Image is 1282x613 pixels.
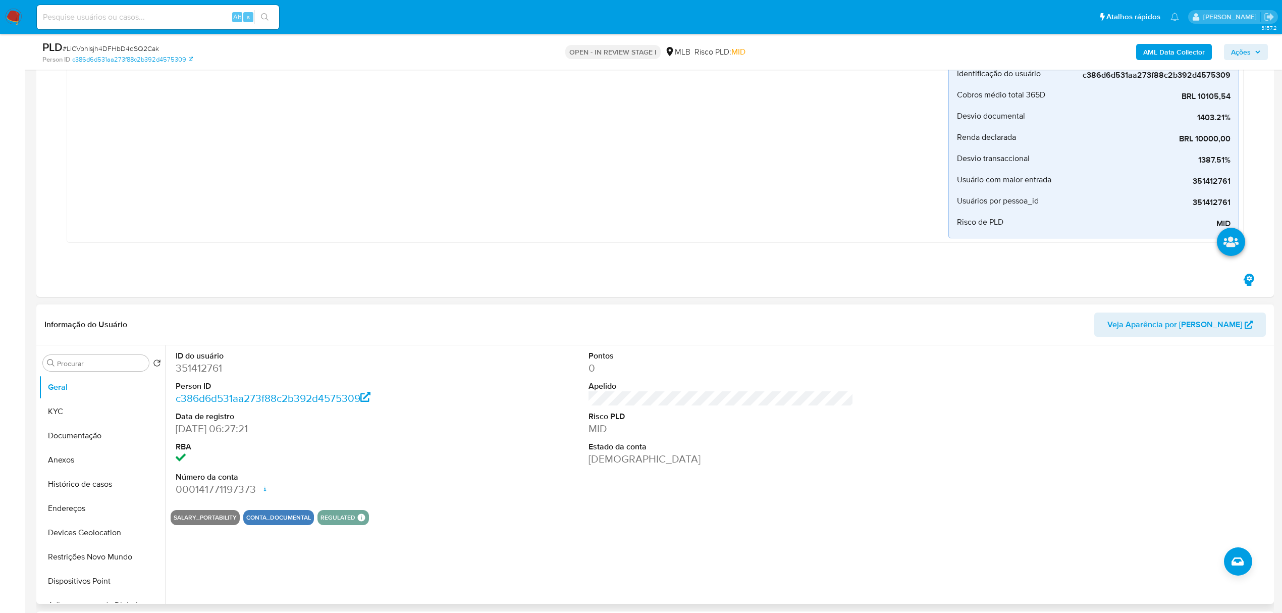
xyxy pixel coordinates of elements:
dt: ID do usuário [176,350,441,362]
button: Ações [1224,44,1268,60]
dd: [DEMOGRAPHIC_DATA] [589,452,853,466]
a: c386d6d531aa273f88c2b392d4575309 [176,391,371,405]
a: Notificações [1170,13,1179,21]
button: Devices Geolocation [39,521,165,545]
b: PLD [42,39,63,55]
button: Retornar ao pedido padrão [153,359,161,370]
span: # LiCVphIsjh4DFHbD4qSQ2Cak [63,43,159,54]
span: Alt [233,12,241,22]
dt: RBA [176,441,441,452]
b: Person ID [42,55,70,64]
button: Endereços [39,496,165,521]
div: MLB [665,46,690,58]
button: Geral [39,375,165,399]
button: Procurar [47,359,55,367]
dt: Risco PLD [589,411,853,422]
dd: 000141771197373 [176,482,441,496]
dt: Estado da conta [589,441,853,452]
dd: [DATE] 06:27:21 [176,422,441,436]
span: MID [731,46,745,58]
button: AML Data Collector [1136,44,1212,60]
h1: Informação do Usuário [44,320,127,330]
span: s [247,12,250,22]
button: Veja Aparência por [PERSON_NAME] [1094,313,1266,337]
dt: Person ID [176,381,441,392]
dt: Pontos [589,350,853,362]
button: search-icon [254,10,275,24]
span: 3.157.2 [1261,24,1277,32]
button: Restrições Novo Mundo [39,545,165,569]
p: jhonata.costa@mercadolivre.com [1203,12,1260,22]
span: Atalhos rápidos [1106,12,1160,22]
button: Documentação [39,424,165,448]
dd: 0 [589,361,853,375]
b: AML Data Collector [1143,44,1205,60]
input: Pesquise usuários ou casos... [37,11,279,24]
dt: Apelido [589,381,853,392]
span: Risco PLD: [695,46,745,58]
dd: MID [589,422,853,436]
p: OPEN - IN REVIEW STAGE I [565,45,661,59]
button: Histórico de casos [39,472,165,496]
button: Dispositivos Point [39,569,165,593]
dt: Data de registro [176,411,441,422]
dd: 351412761 [176,361,441,375]
button: KYC [39,399,165,424]
dt: Número da conta [176,472,441,483]
button: Anexos [39,448,165,472]
input: Procurar [57,359,145,368]
span: Veja Aparência por [PERSON_NAME] [1107,313,1242,337]
span: Ações [1231,44,1251,60]
a: c386d6d531aa273f88c2b392d4575309 [72,55,193,64]
a: Sair [1264,12,1274,22]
